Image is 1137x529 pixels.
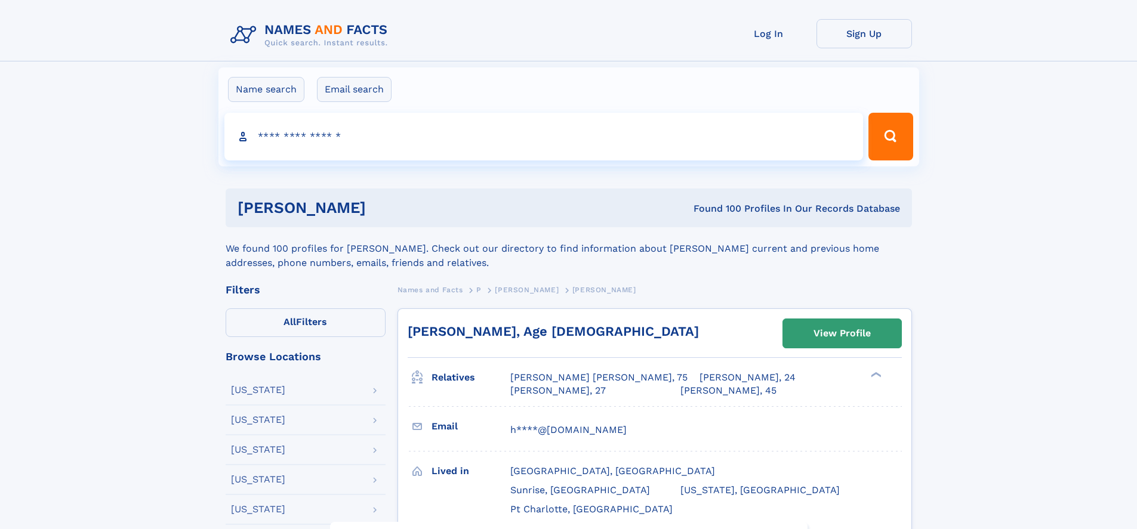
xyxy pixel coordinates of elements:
[510,371,688,384] a: [PERSON_NAME] [PERSON_NAME], 75
[868,113,913,160] button: Search Button
[408,324,699,339] a: [PERSON_NAME], Age [DEMOGRAPHIC_DATA]
[529,202,900,215] div: Found 100 Profiles In Our Records Database
[231,385,285,395] div: [US_STATE]
[510,465,715,477] span: [GEOGRAPHIC_DATA], [GEOGRAPHIC_DATA]
[476,286,482,294] span: P
[868,371,882,379] div: ❯
[510,384,606,397] a: [PERSON_NAME], 27
[317,77,392,102] label: Email search
[510,484,650,496] span: Sunrise, [GEOGRAPHIC_DATA]
[432,416,510,437] h3: Email
[680,384,777,397] a: [PERSON_NAME], 45
[721,19,816,48] a: Log In
[231,445,285,454] div: [US_STATE]
[398,282,463,297] a: Names and Facts
[226,284,386,295] div: Filters
[700,371,796,384] a: [PERSON_NAME], 24
[432,461,510,481] h3: Lived in
[783,319,901,348] a: View Profile
[432,367,510,388] h3: Relatives
[228,77,304,102] label: Name search
[226,19,398,51] img: Logo Names and Facts
[510,503,673,515] span: Pt Charlotte, [GEOGRAPHIC_DATA]
[572,286,636,294] span: [PERSON_NAME]
[495,282,559,297] a: [PERSON_NAME]
[284,316,296,327] span: All
[495,286,559,294] span: [PERSON_NAME]
[816,19,912,48] a: Sign Up
[231,505,285,514] div: [US_STATE]
[226,308,386,337] label: Filters
[226,351,386,362] div: Browse Locations
[231,475,285,484] div: [US_STATE]
[226,227,912,270] div: We found 100 profiles for [PERSON_NAME]. Check out our directory to find information about [PERSO...
[224,113,864,160] input: search input
[680,484,840,496] span: [US_STATE], [GEOGRAPHIC_DATA]
[231,415,285,425] div: [US_STATE]
[476,282,482,297] a: P
[238,200,530,215] h1: [PERSON_NAME]
[814,320,871,347] div: View Profile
